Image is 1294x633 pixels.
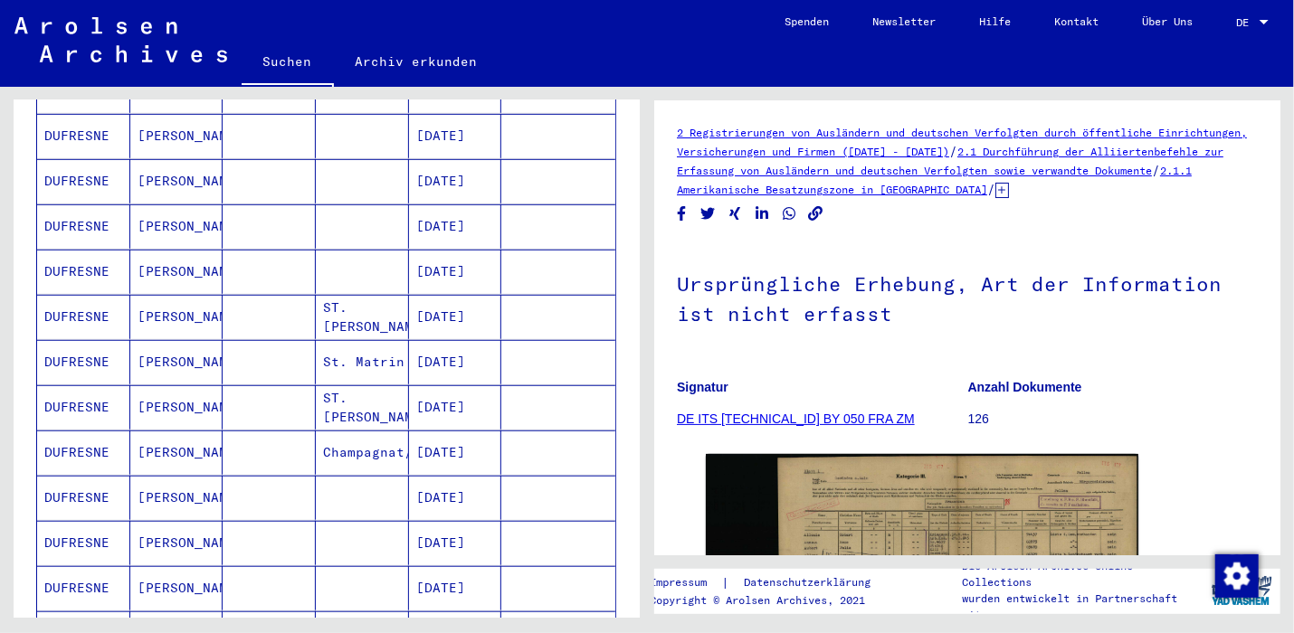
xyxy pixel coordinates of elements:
[699,203,718,225] button: Share on Twitter
[130,250,224,294] mat-cell: [PERSON_NAME]
[37,295,130,339] mat-cell: DUFRESNE
[962,558,1203,590] p: Die Arolsen Archives Online-Collections
[37,521,130,565] mat-cell: DUFRESNE
[130,476,224,520] mat-cell: [PERSON_NAME]
[242,40,334,87] a: Suchen
[316,385,409,430] mat-cell: ST. [PERSON_NAME]
[1152,162,1160,178] span: /
[1208,568,1276,613] img: yv_logo.png
[672,203,691,225] button: Share on Facebook
[677,380,728,394] b: Signatur
[968,410,1259,429] p: 126
[650,592,892,609] p: Copyright © Arolsen Archives, 2021
[968,380,1082,394] b: Anzahl Dokumente
[409,159,502,203] mat-cell: [DATE]
[409,250,502,294] mat-cell: [DATE]
[37,385,130,430] mat-cell: DUFRESNE
[409,295,502,339] mat-cell: [DATE]
[37,566,130,610] mat-cell: DUFRESNE
[130,159,224,203] mat-cell: [PERSON_NAME]
[130,295,224,339] mat-cell: [PERSON_NAME]
[409,385,502,430] mat-cell: [DATE]
[130,521,224,565] mat-cell: [PERSON_NAME]
[334,40,500,83] a: Archiv erkunden
[130,430,224,475] mat-cell: [PERSON_NAME]
[753,203,772,225] button: Share on LinkedIn
[677,126,1247,158] a: 2 Registrierungen von Ausländern und deutschen Verfolgten durch öffentliche Einrichtungen, Versic...
[130,340,224,384] mat-cell: [PERSON_NAME]
[729,573,892,592] a: Datenschutzerklärung
[987,181,995,197] span: /
[962,590,1203,623] p: wurden entwickelt in Partnerschaft mit
[14,17,227,62] img: Arolsen_neg.svg
[1236,16,1256,29] span: DE
[409,114,502,158] mat-cell: [DATE]
[37,430,130,475] mat-cell: DUFRESNE
[677,411,915,426] a: DE ITS [TECHNICAL_ID] BY 050 FRA ZM
[409,521,502,565] mat-cell: [DATE]
[130,114,224,158] mat-cell: [PERSON_NAME]
[409,204,502,249] mat-cell: [DATE]
[1215,554,1259,598] img: Zustimmung ändern
[409,340,502,384] mat-cell: [DATE]
[677,242,1258,352] h1: Ursprüngliche Erhebung, Art der Information ist nicht erfasst
[726,203,745,225] button: Share on Xing
[37,159,130,203] mat-cell: DUFRESNE
[949,143,957,159] span: /
[650,573,892,592] div: |
[806,203,825,225] button: Copy link
[130,566,224,610] mat-cell: [PERSON_NAME]
[37,114,130,158] mat-cell: DUFRESNE
[316,295,409,339] mat-cell: ST. [PERSON_NAME]
[409,566,502,610] mat-cell: [DATE]
[37,204,130,249] mat-cell: DUFRESNE
[37,340,130,384] mat-cell: DUFRESNE
[1214,553,1258,597] div: Zustimmung ändern
[130,385,224,430] mat-cell: [PERSON_NAME]
[130,204,224,249] mat-cell: [PERSON_NAME]
[409,476,502,520] mat-cell: [DATE]
[37,476,130,520] mat-cell: DUFRESNE
[650,573,721,592] a: Impressum
[37,250,130,294] mat-cell: DUFRESNE
[409,430,502,475] mat-cell: [DATE]
[780,203,799,225] button: Share on WhatsApp
[316,430,409,475] mat-cell: Champagnat/Macon
[316,340,409,384] mat-cell: St. Matrin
